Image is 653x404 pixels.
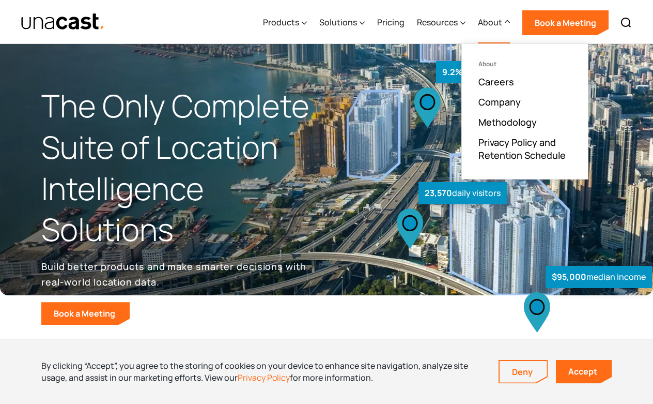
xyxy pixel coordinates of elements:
[478,116,537,128] a: Methodology
[319,16,357,28] div: Solutions
[522,10,609,35] a: Book a Meeting
[556,360,612,383] a: Accept
[21,13,105,31] a: home
[41,259,310,290] p: Build better products and make smarter decisions with real-world location data.
[238,372,290,383] a: Privacy Policy
[478,2,510,44] div: About
[552,271,586,282] strong: $95,000
[546,266,652,288] div: median income
[41,360,483,383] div: By clicking “Accept”, you agree to the storing of cookies on your device to enhance site navigati...
[377,2,405,44] a: Pricing
[442,66,462,78] strong: 9.2%
[263,16,299,28] div: Products
[425,187,452,199] strong: 23,570
[620,17,632,29] img: Search icon
[478,96,521,108] a: Company
[478,61,571,68] div: About
[417,16,458,28] div: Resources
[478,16,502,28] div: About
[461,43,588,179] nav: About
[263,2,307,44] div: Products
[500,361,547,383] a: Deny
[436,61,554,83] div: increase in foot traffic
[417,2,465,44] div: Resources
[319,2,365,44] div: Solutions
[41,85,326,250] h1: The Only Complete Suite of Location Intelligence Solutions
[478,136,571,162] a: Privacy Policy and Retention Schedule
[41,302,130,325] a: Book a Meeting
[21,13,105,31] img: Unacast text logo
[478,76,514,88] a: Careers
[418,182,507,204] div: daily visitors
